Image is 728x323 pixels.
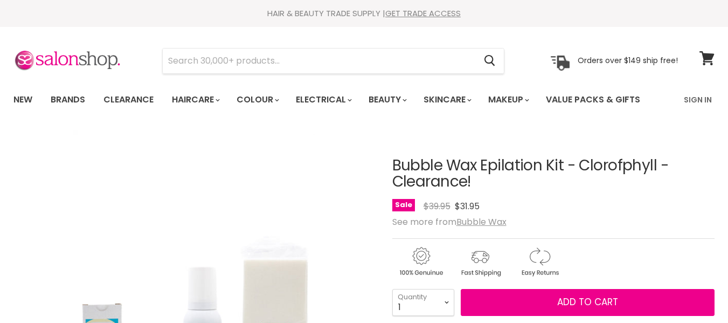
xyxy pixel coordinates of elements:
a: GET TRADE ACCESS [385,8,461,19]
a: Bubble Wax [456,216,507,228]
span: $31.95 [455,200,480,212]
a: Skincare [415,88,478,111]
a: Brands [43,88,93,111]
select: Quantity [392,289,454,316]
a: Makeup [480,88,536,111]
span: $39.95 [424,200,450,212]
a: Electrical [288,88,358,111]
a: Value Packs & Gifts [538,88,648,111]
a: Beauty [360,88,413,111]
a: New [5,88,40,111]
span: See more from [392,216,507,228]
span: Sale [392,199,415,211]
button: Add to cart [461,289,715,316]
span: Add to cart [557,295,618,308]
a: Sign In [677,88,718,111]
a: Haircare [164,88,226,111]
img: shipping.gif [452,245,509,278]
a: Clearance [95,88,162,111]
button: Search [475,49,504,73]
h1: Bubble Wax Epilation Kit - Clorofphyll - Clearance! [392,157,715,191]
img: returns.gif [511,245,568,278]
img: genuine.gif [392,245,449,278]
p: Orders over $149 ship free! [578,56,678,65]
input: Search [163,49,475,73]
a: Colour [228,88,286,111]
form: Product [162,48,504,74]
ul: Main menu [5,84,663,115]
